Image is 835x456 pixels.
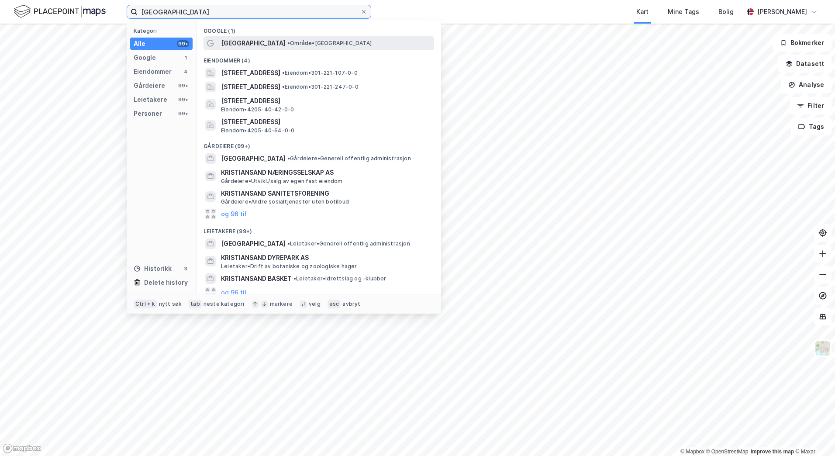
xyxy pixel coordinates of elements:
input: Søk på adresse, matrikkel, gårdeiere, leietakere eller personer [138,5,360,18]
iframe: Chat Widget [791,414,835,456]
img: logo.f888ab2527a4732fd821a326f86c7f29.svg [14,4,106,19]
span: KRISTIANSAND NÆRINGSSELSKAP AS [221,167,431,178]
span: KRISTIANSAND BASKET [221,273,292,284]
span: Eiendom • 4205-40-42-0-0 [221,106,294,113]
span: • [287,155,290,162]
div: 3 [182,265,189,272]
div: Eiendommer (4) [197,50,441,66]
div: Alle [134,38,145,49]
div: Mine Tags [668,7,699,17]
span: Gårdeiere • Generell offentlig administrasjon [287,155,411,162]
div: avbryt [342,301,360,307]
div: Kontrollprogram for chat [791,414,835,456]
span: [STREET_ADDRESS] [221,68,280,78]
div: 1 [182,54,189,61]
span: Eiendom • 4205-40-64-0-0 [221,127,294,134]
span: Område • [GEOGRAPHIC_DATA] [287,40,372,47]
div: Leietakere [134,94,167,105]
div: Google (1) [197,21,441,36]
button: og 96 til [221,287,246,298]
div: 99+ [177,82,189,89]
div: Kategori [134,28,193,34]
span: • [287,240,290,247]
div: Eiendommer [134,66,172,77]
a: Mapbox homepage [3,443,41,453]
div: velg [309,301,321,307]
span: [GEOGRAPHIC_DATA] [221,238,286,249]
div: 99+ [177,40,189,47]
div: markere [270,301,293,307]
div: Historikk [134,263,172,274]
button: Analyse [781,76,832,93]
span: [STREET_ADDRESS] [221,96,431,106]
span: • [282,83,285,90]
div: nytt søk [159,301,182,307]
span: Gårdeiere • Utvikl./salg av egen fast eiendom [221,178,343,185]
span: KRISTIANSAND SANITETSFORENING [221,188,431,199]
a: Mapbox [680,449,704,455]
div: Google [134,52,156,63]
span: [STREET_ADDRESS] [221,117,431,127]
span: • [287,40,290,46]
button: Tags [791,118,832,135]
div: neste kategori [204,301,245,307]
span: • [282,69,285,76]
span: [GEOGRAPHIC_DATA] [221,153,286,164]
div: 99+ [177,110,189,117]
div: Ctrl + k [134,300,157,308]
span: [STREET_ADDRESS] [221,82,280,92]
img: Z [814,340,831,356]
button: og 96 til [221,209,246,219]
span: Eiendom • 301-221-107-0-0 [282,69,358,76]
span: [GEOGRAPHIC_DATA] [221,38,286,48]
div: Delete history [144,277,188,288]
span: KRISTIANSAND DYREPARK AS [221,252,431,263]
div: Gårdeiere [134,80,165,91]
button: Datasett [778,55,832,73]
span: • [293,275,296,282]
a: OpenStreetMap [706,449,749,455]
div: Gårdeiere (99+) [197,136,441,152]
div: [PERSON_NAME] [757,7,807,17]
div: tab [189,300,202,308]
div: 99+ [177,96,189,103]
button: Filter [790,97,832,114]
span: Eiendom • 301-221-247-0-0 [282,83,359,90]
div: esc [328,300,341,308]
div: 4 [182,68,189,75]
span: Leietaker • Generell offentlig administrasjon [287,240,410,247]
a: Improve this map [751,449,794,455]
button: Bokmerker [773,34,832,52]
div: Personer [134,108,162,119]
span: Gårdeiere • Andre sosialtjenester uten botilbud [221,198,349,205]
span: Leietaker • Drift av botaniske og zoologiske hager [221,263,357,270]
div: Kart [636,7,649,17]
div: Bolig [718,7,734,17]
div: Leietakere (99+) [197,221,441,237]
span: Leietaker • Idrettslag og -klubber [293,275,386,282]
